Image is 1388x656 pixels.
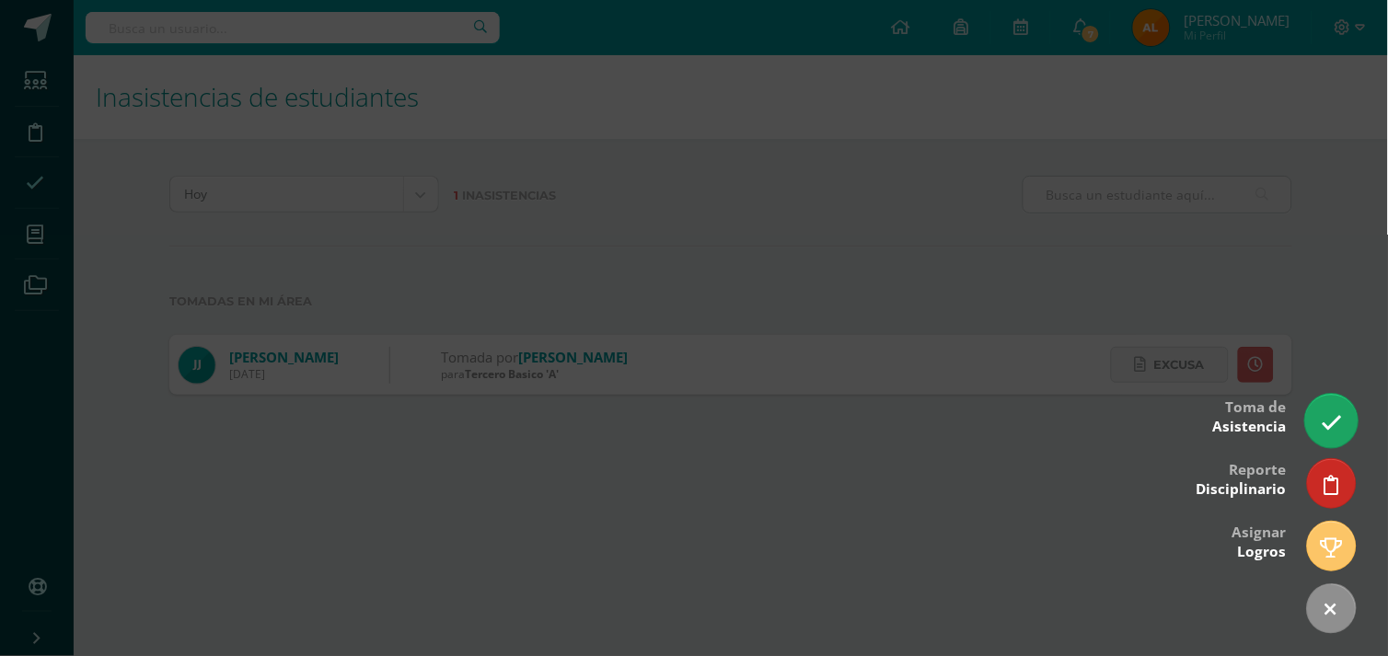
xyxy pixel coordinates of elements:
[1197,479,1287,499] span: Disciplinario
[1232,511,1287,570] div: Asignar
[1213,417,1287,436] span: Asistencia
[1213,386,1287,445] div: Toma de
[1238,542,1287,561] span: Logros
[1197,448,1287,508] div: Reporte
